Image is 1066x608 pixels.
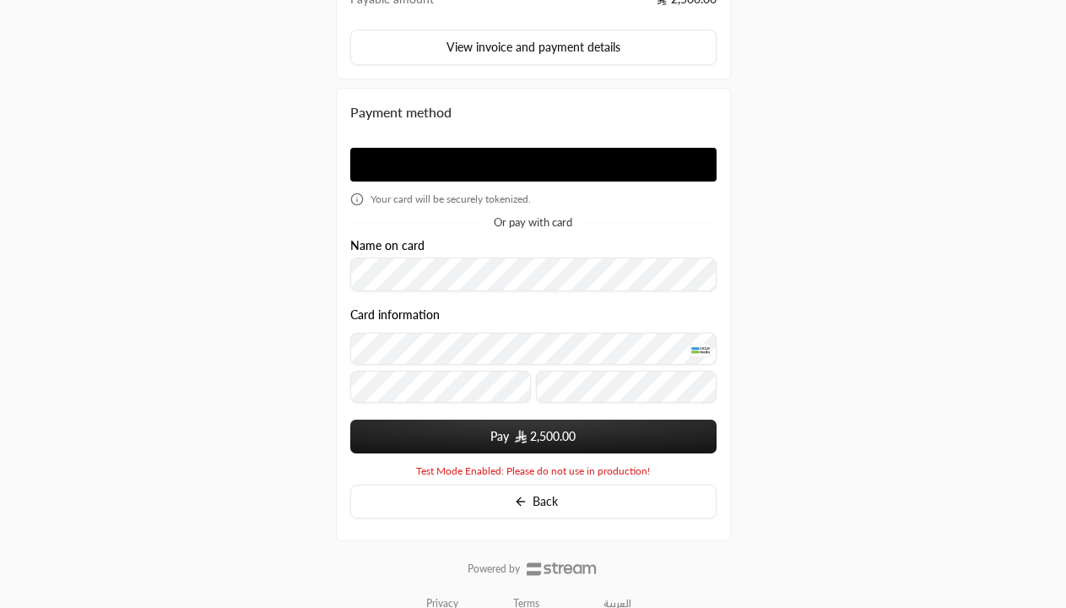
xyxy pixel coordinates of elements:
input: CVC [536,371,717,403]
span: Or pay with card [494,217,572,228]
img: MADA [690,343,711,356]
button: View invoice and payment details [350,30,717,65]
p: Powered by [468,562,520,576]
div: Payment method [350,102,717,122]
legend: Card information [350,308,440,322]
button: Back [350,485,717,518]
span: Your card will be securely tokenized. [371,193,531,206]
button: Pay SAR2,500.00 [350,420,717,453]
div: Card information [350,308,717,409]
span: 2,500.00 [530,428,576,445]
input: Credit Card [350,333,717,365]
input: Expiry date [350,371,531,403]
div: Name on card [350,239,717,292]
span: Back [533,496,558,508]
span: Test Mode Enabled: Please do not use in production! [416,464,650,478]
label: Name on card [350,239,425,252]
img: SAR [515,430,527,443]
